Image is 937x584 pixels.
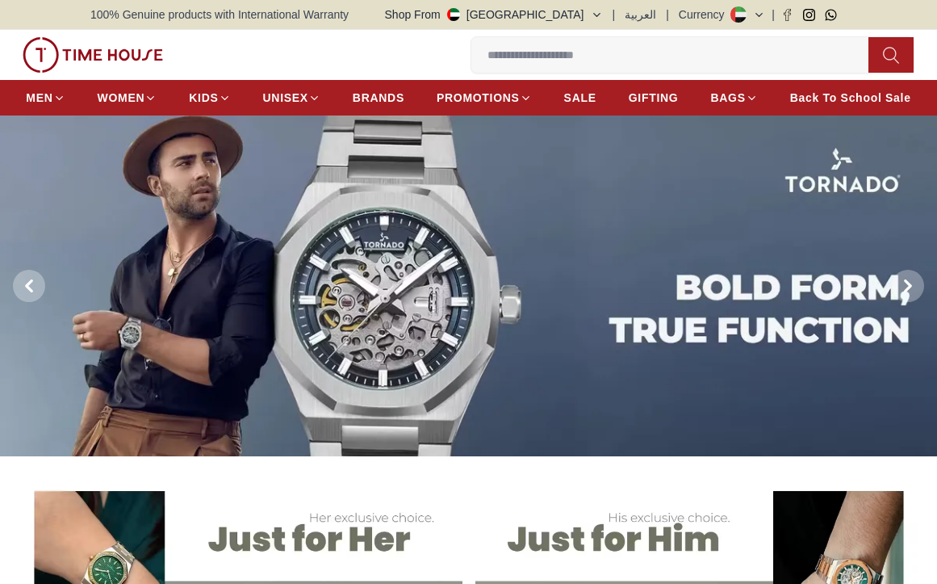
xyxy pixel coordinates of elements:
[189,83,230,112] a: KIDS
[437,83,532,112] a: PROMOTIONS
[781,9,793,21] a: Facebook
[625,6,656,23] button: العربية
[447,8,460,21] img: United Arab Emirates
[629,83,679,112] a: GIFTING
[790,83,911,112] a: Back To School Sale
[263,83,320,112] a: UNISEX
[353,83,404,112] a: BRANDS
[710,90,745,106] span: BAGS
[564,83,596,112] a: SALE
[666,6,669,23] span: |
[90,6,349,23] span: 100% Genuine products with International Warranty
[189,90,218,106] span: KIDS
[353,90,404,106] span: BRANDS
[385,6,603,23] button: Shop From[GEOGRAPHIC_DATA]
[98,83,157,112] a: WOMEN
[23,37,163,73] img: ...
[629,90,679,106] span: GIFTING
[26,90,52,106] span: MEN
[98,90,145,106] span: WOMEN
[772,6,775,23] span: |
[564,90,596,106] span: SALE
[437,90,520,106] span: PROMOTIONS
[263,90,308,106] span: UNISEX
[710,83,757,112] a: BAGS
[26,83,65,112] a: MEN
[613,6,616,23] span: |
[679,6,731,23] div: Currency
[790,90,911,106] span: Back To School Sale
[803,9,815,21] a: Instagram
[825,9,837,21] a: Whatsapp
